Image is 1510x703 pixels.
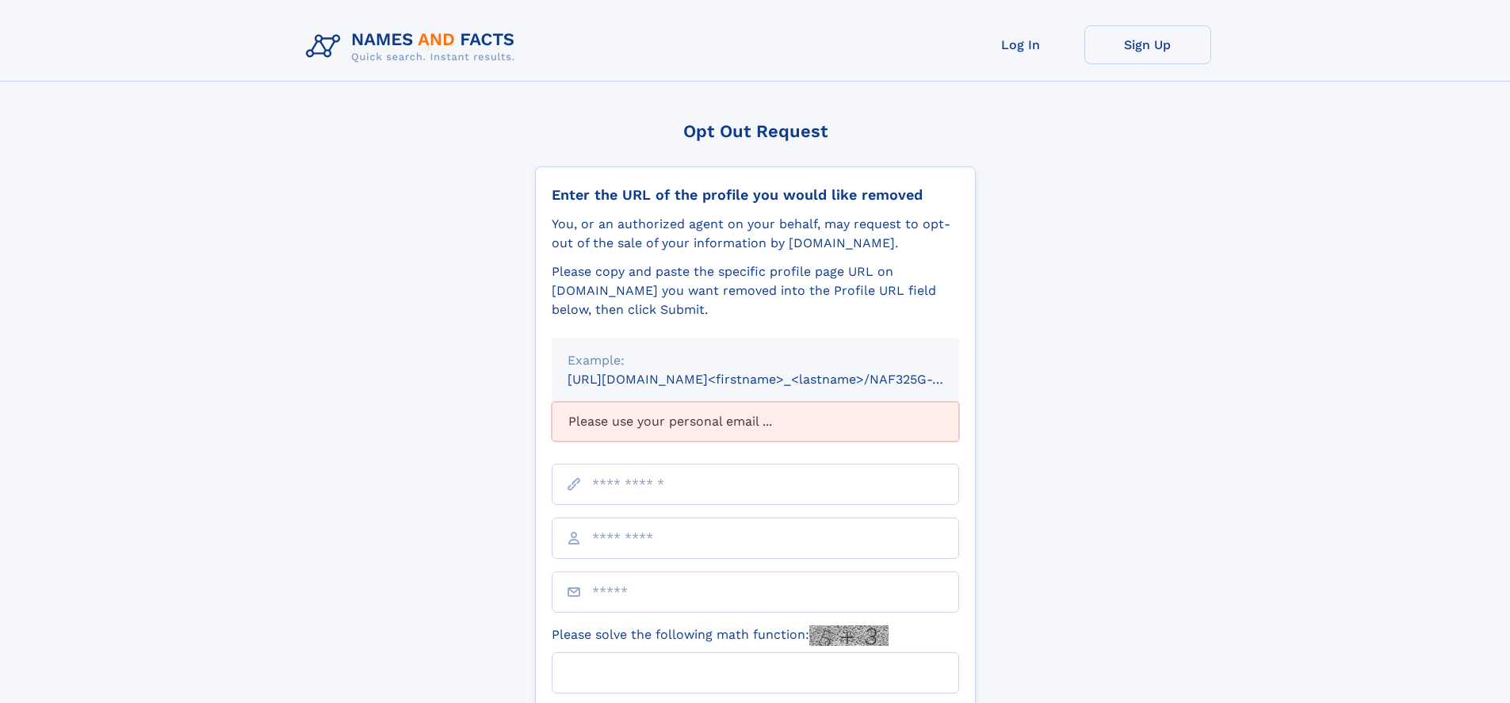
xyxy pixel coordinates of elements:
img: Logo Names and Facts [300,25,528,68]
div: Enter the URL of the profile you would like removed [552,186,959,204]
a: Sign Up [1084,25,1211,64]
a: Log In [958,25,1084,64]
div: You, or an authorized agent on your behalf, may request to opt-out of the sale of your informatio... [552,215,959,253]
label: Please solve the following math function: [552,625,889,646]
small: [URL][DOMAIN_NAME]<firstname>_<lastname>/NAF325G-xxxxxxxx [568,372,989,387]
div: Please copy and paste the specific profile page URL on [DOMAIN_NAME] you want removed into the Pr... [552,262,959,319]
div: Example: [568,351,943,370]
div: Opt Out Request [535,121,976,141]
div: Please use your personal email ... [552,402,959,441]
